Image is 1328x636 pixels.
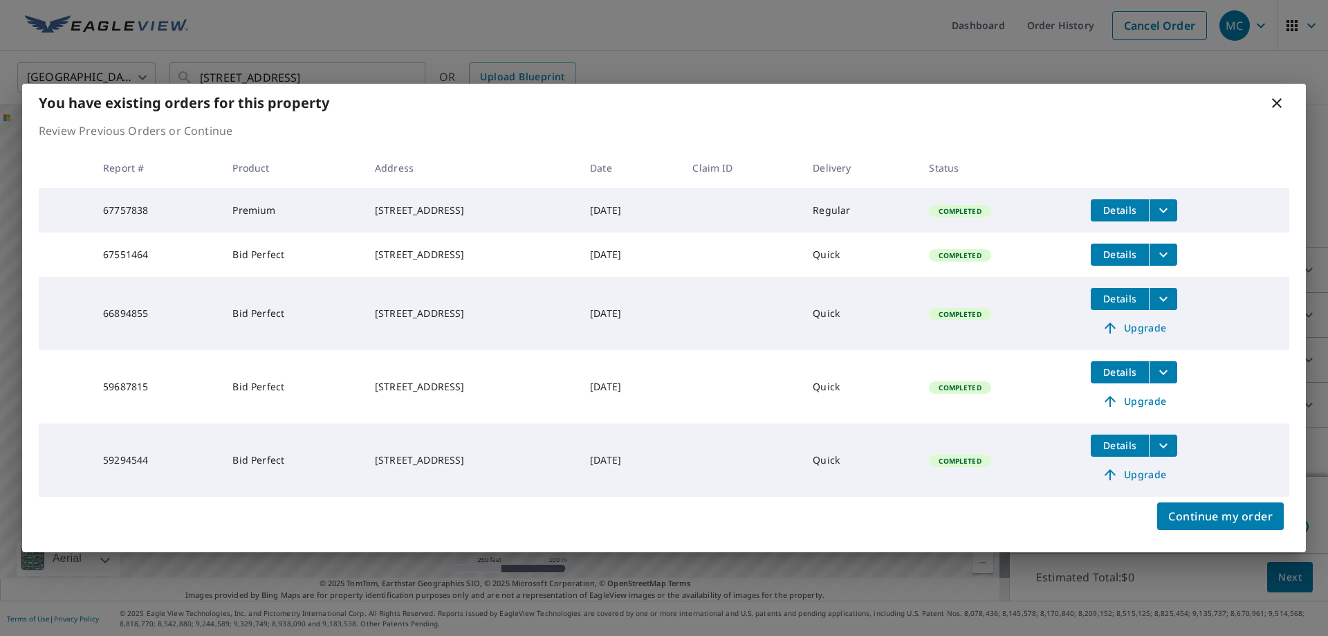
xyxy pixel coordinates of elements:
[221,188,364,233] td: Premium
[221,233,364,277] td: Bid Perfect
[579,277,681,350] td: [DATE]
[1091,317,1177,339] a: Upgrade
[375,203,568,217] div: [STREET_ADDRESS]
[92,277,221,350] td: 66894855
[930,456,989,466] span: Completed
[1149,199,1177,221] button: filesDropdownBtn-67757838
[802,350,918,424] td: Quick
[1091,244,1149,266] button: detailsBtn-67551464
[802,233,918,277] td: Quick
[1091,361,1149,383] button: detailsBtn-59687815
[1091,464,1177,486] a: Upgrade
[92,350,221,424] td: 59687815
[221,424,364,497] td: Bid Perfect
[802,424,918,497] td: Quick
[1099,248,1141,261] span: Details
[930,309,989,319] span: Completed
[364,147,579,188] th: Address
[1157,502,1284,530] button: Continue my order
[375,453,568,467] div: [STREET_ADDRESS]
[1099,466,1169,483] span: Upgrade
[930,206,989,216] span: Completed
[221,147,364,188] th: Product
[681,147,802,188] th: Claim ID
[579,188,681,233] td: [DATE]
[1091,390,1177,412] a: Upgrade
[1091,199,1149,221] button: detailsBtn-67757838
[1091,288,1149,310] button: detailsBtn-66894855
[1149,288,1177,310] button: filesDropdownBtn-66894855
[221,277,364,350] td: Bid Perfect
[1149,361,1177,383] button: filesDropdownBtn-59687815
[92,424,221,497] td: 59294544
[1099,365,1141,379] span: Details
[579,424,681,497] td: [DATE]
[1149,435,1177,457] button: filesDropdownBtn-59294544
[1099,439,1141,452] span: Details
[802,147,918,188] th: Delivery
[39,93,329,112] b: You have existing orders for this property
[1099,292,1141,305] span: Details
[375,307,568,320] div: [STREET_ADDRESS]
[92,147,221,188] th: Report #
[39,122,1289,139] p: Review Previous Orders or Continue
[930,383,989,392] span: Completed
[1149,244,1177,266] button: filesDropdownBtn-67551464
[802,188,918,233] td: Regular
[375,380,568,394] div: [STREET_ADDRESS]
[579,350,681,424] td: [DATE]
[579,147,681,188] th: Date
[1168,507,1273,526] span: Continue my order
[802,277,918,350] td: Quick
[1091,435,1149,457] button: detailsBtn-59294544
[1099,393,1169,410] span: Upgrade
[1099,320,1169,336] span: Upgrade
[375,248,568,262] div: [STREET_ADDRESS]
[579,233,681,277] td: [DATE]
[1099,203,1141,217] span: Details
[92,233,221,277] td: 67551464
[930,251,989,260] span: Completed
[918,147,1080,188] th: Status
[92,188,221,233] td: 67757838
[221,350,364,424] td: Bid Perfect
